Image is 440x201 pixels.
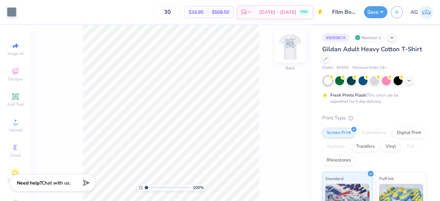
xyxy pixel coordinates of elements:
span: Clipart & logos [3,178,27,189]
div: Transfers [352,142,379,152]
div: Digital Print [392,128,426,138]
span: Add Text [7,102,24,107]
span: $16.95 [189,9,203,16]
span: Greek [10,153,21,158]
div: Back [286,65,295,71]
span: Gildan [322,65,333,71]
a: AG [410,5,433,19]
span: 100 % [193,185,204,191]
span: Standard [325,175,343,182]
img: Back [276,33,304,60]
div: # 505987A [322,33,350,42]
div: Embroidery [357,128,390,138]
span: AG [410,8,418,16]
div: Foil [403,142,419,152]
span: Minimum Order: 24 + [352,65,387,71]
strong: Fresh Prints Flash: [330,92,367,98]
input: – – [154,6,181,18]
div: Rhinestones [322,155,355,166]
span: Gildan Adult Heavy Cotton T-Shirt [322,45,422,53]
div: Revision 1 [353,33,385,42]
span: # G500 [337,65,349,71]
button: Save [364,6,387,18]
span: Chat with us. [42,180,70,186]
strong: Need help? [17,180,42,186]
div: Vinyl [381,142,400,152]
div: This color can be expedited for 5 day delivery. [330,92,415,104]
span: [DATE] - [DATE] [259,9,296,16]
img: Akshika Gurao [420,5,433,19]
div: Screen Print [322,128,355,138]
span: FREE [300,10,308,14]
span: Upload [9,127,22,133]
span: Designs [8,76,23,82]
span: $508.50 [212,9,229,16]
div: Print Type [322,114,426,122]
div: Applique [322,142,350,152]
span: Image AI [8,51,24,56]
input: Untitled Design [327,5,361,19]
span: Puff Ink [379,175,394,182]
